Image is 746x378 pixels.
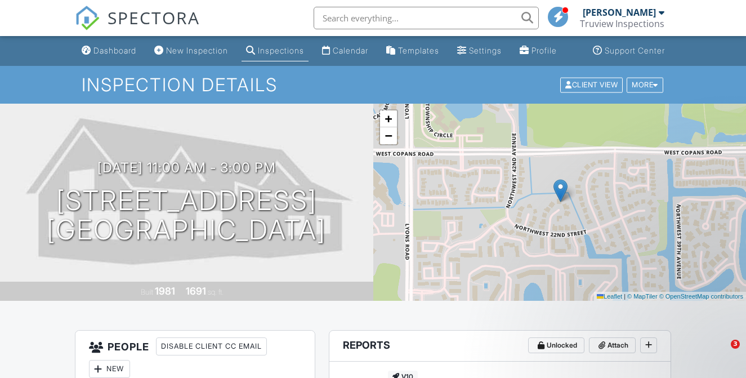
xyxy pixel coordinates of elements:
[385,112,392,126] span: +
[108,6,200,29] span: SPECTORA
[318,41,373,61] a: Calendar
[75,15,200,39] a: SPECTORA
[141,288,153,296] span: Built
[560,77,623,92] div: Client View
[97,160,276,175] h3: [DATE] 11:00 am - 3:00 pm
[155,285,175,297] div: 1981
[47,186,326,246] h1: [STREET_ADDRESS] [GEOGRAPHIC_DATA]
[150,41,233,61] a: New Inspection
[380,110,397,127] a: Zoom in
[398,46,439,55] div: Templates
[333,46,368,55] div: Calendar
[583,7,656,18] div: [PERSON_NAME]
[75,6,100,30] img: The Best Home Inspection Software - Spectora
[382,41,444,61] a: Templates
[453,41,506,61] a: Settings
[731,340,740,349] span: 3
[553,179,568,202] img: Marker
[166,46,228,55] div: New Inspection
[627,77,663,92] div: More
[242,41,309,61] a: Inspections
[380,127,397,144] a: Zoom out
[258,46,304,55] div: Inspections
[89,360,130,378] div: New
[588,41,669,61] a: Support Center
[469,46,502,55] div: Settings
[156,337,267,355] div: Disable Client CC Email
[531,46,557,55] div: Profile
[314,7,539,29] input: Search everything...
[93,46,136,55] div: Dashboard
[559,80,626,88] a: Client View
[82,75,664,95] h1: Inspection Details
[186,285,206,297] div: 1691
[208,288,224,296] span: sq. ft.
[385,128,392,143] span: −
[515,41,561,61] a: Company Profile
[77,41,141,61] a: Dashboard
[708,340,735,367] iframe: Intercom live chat
[605,46,665,55] div: Support Center
[580,18,664,29] div: Truview Inspections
